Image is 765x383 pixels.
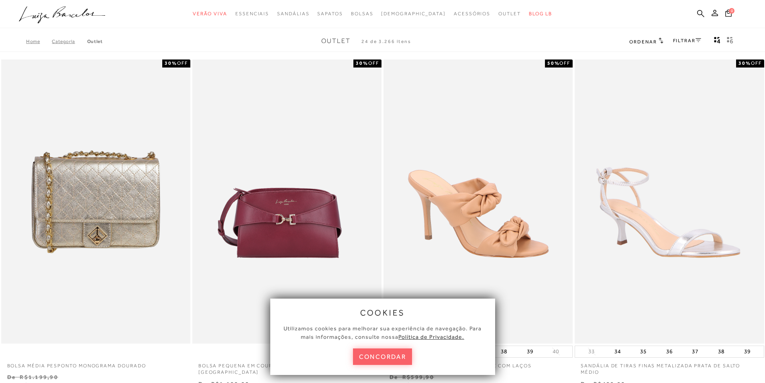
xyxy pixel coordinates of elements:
button: concordar [353,348,412,365]
span: Utilizamos cookies para melhorar sua experiência de navegação. Para mais informações, consulte nossa [284,325,481,340]
small: R$1.199,90 [20,374,58,380]
a: FILTRAR [673,38,701,43]
button: 38 [498,346,510,357]
a: noSubCategoriesText [235,6,269,21]
strong: 50% [547,60,560,66]
a: Categoria [52,39,87,44]
button: 0 [723,9,734,20]
a: Bolsa média pesponto monograma dourado Bolsa média pesponto monograma dourado [2,61,190,342]
a: Política de Privacidade. [398,334,464,340]
span: Essenciais [235,11,269,16]
span: [DEMOGRAPHIC_DATA] [381,11,446,16]
strong: 30% [356,60,368,66]
strong: 30% [165,60,177,66]
button: 35 [638,346,649,357]
a: noSubCategoriesText [454,6,490,21]
img: Bolsa média pesponto monograma dourado [2,61,190,342]
a: Bolsa média pesponto monograma dourado [1,358,190,369]
span: OFF [368,60,379,66]
button: Mostrar 4 produtos por linha [712,36,723,47]
a: BOLSA PEQUENA EM COURO MARSALA COM FERRAGEM EM GANCHO BOLSA PEQUENA EM COURO MARSALA COM FERRAGEM... [193,61,381,342]
a: noSubCategoriesText [498,6,521,21]
a: noSubCategoriesText [277,6,309,21]
a: BLOG LB [529,6,552,21]
a: noSubCategoriesText [381,6,446,21]
span: Bolsas [351,11,373,16]
img: BOLSA PEQUENA EM COURO MARSALA COM FERRAGEM EM GANCHO [193,61,381,342]
img: SANDÁLIA DE TIRAS FINAS METALIZADA PRATA DE SALTO MÉDIO [575,61,763,342]
button: 37 [690,346,701,357]
small: De [7,374,16,380]
strong: 30% [738,60,751,66]
span: OFF [751,60,762,66]
a: noSubCategoriesText [317,6,343,21]
span: Verão Viva [193,11,227,16]
button: 39 [524,346,536,357]
button: 33 [586,348,597,355]
span: Sapatos [317,11,343,16]
span: OFF [177,60,188,66]
button: 34 [612,346,623,357]
span: 24 de 3.266 itens [361,39,411,44]
span: 0 [729,8,734,14]
button: 36 [664,346,675,357]
a: BOLSA PEQUENA EM COURO MARSALA COM FERRAGEM EM [GEOGRAPHIC_DATA] [192,358,381,376]
a: noSubCategoriesText [193,6,227,21]
a: SANDÁLIA DE TIRAS FINAS METALIZADA PRATA DE SALTO MÉDIO [575,358,764,376]
span: Outlet [321,37,351,45]
button: gridText6Desc [724,36,736,47]
button: 40 [550,348,561,355]
span: BLOG LB [529,11,552,16]
span: Ordenar [629,39,657,45]
span: Sandálias [277,11,309,16]
span: Outlet [498,11,521,16]
img: MULE DE SALTO ALTO EM COURO BEGE COM LAÇOS [384,61,572,342]
a: noSubCategoriesText [351,6,373,21]
span: Acessórios [454,11,490,16]
a: MULE DE SALTO ALTO EM COURO BEGE COM LAÇOS MULE DE SALTO ALTO EM COURO BEGE COM LAÇOS [384,61,572,342]
span: cookies [360,308,405,317]
a: Outlet [87,39,103,44]
button: 38 [716,346,727,357]
a: SANDÁLIA DE TIRAS FINAS METALIZADA PRATA DE SALTO MÉDIO SANDÁLIA DE TIRAS FINAS METALIZADA PRATA ... [575,61,763,342]
span: OFF [559,60,570,66]
a: Home [26,39,52,44]
button: 39 [742,346,753,357]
